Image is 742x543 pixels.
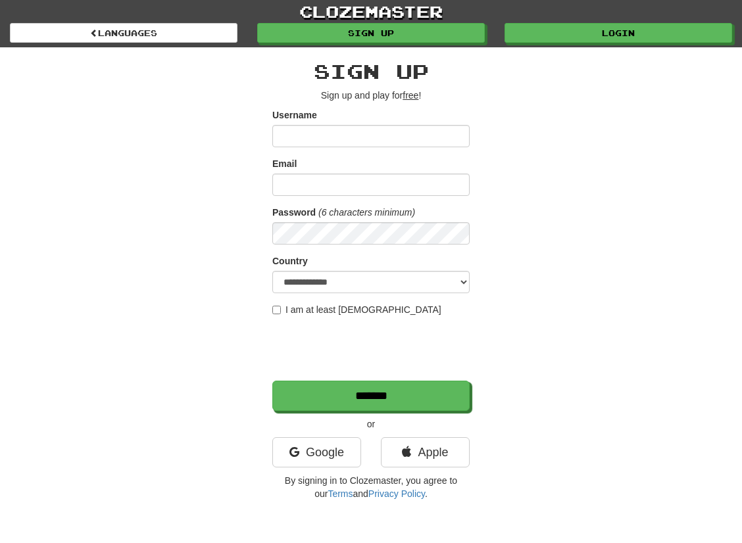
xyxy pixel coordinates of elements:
p: or [272,417,470,431]
iframe: reCAPTCHA [272,323,472,374]
label: Username [272,108,317,122]
label: Email [272,157,297,170]
a: Privacy Policy [368,488,425,499]
h2: Sign up [272,60,470,82]
label: Country [272,254,308,268]
a: Google [272,437,361,467]
a: Apple [381,437,470,467]
input: I am at least [DEMOGRAPHIC_DATA] [272,306,281,314]
label: Password [272,206,316,219]
a: Languages [10,23,237,43]
u: free [403,90,418,101]
p: By signing in to Clozemaster, you agree to our and . [272,474,470,500]
label: I am at least [DEMOGRAPHIC_DATA] [272,303,441,316]
em: (6 characters minimum) [318,207,415,218]
p: Sign up and play for ! [272,89,470,102]
a: Login [505,23,732,43]
a: Terms [328,488,353,499]
a: Sign up [257,23,485,43]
